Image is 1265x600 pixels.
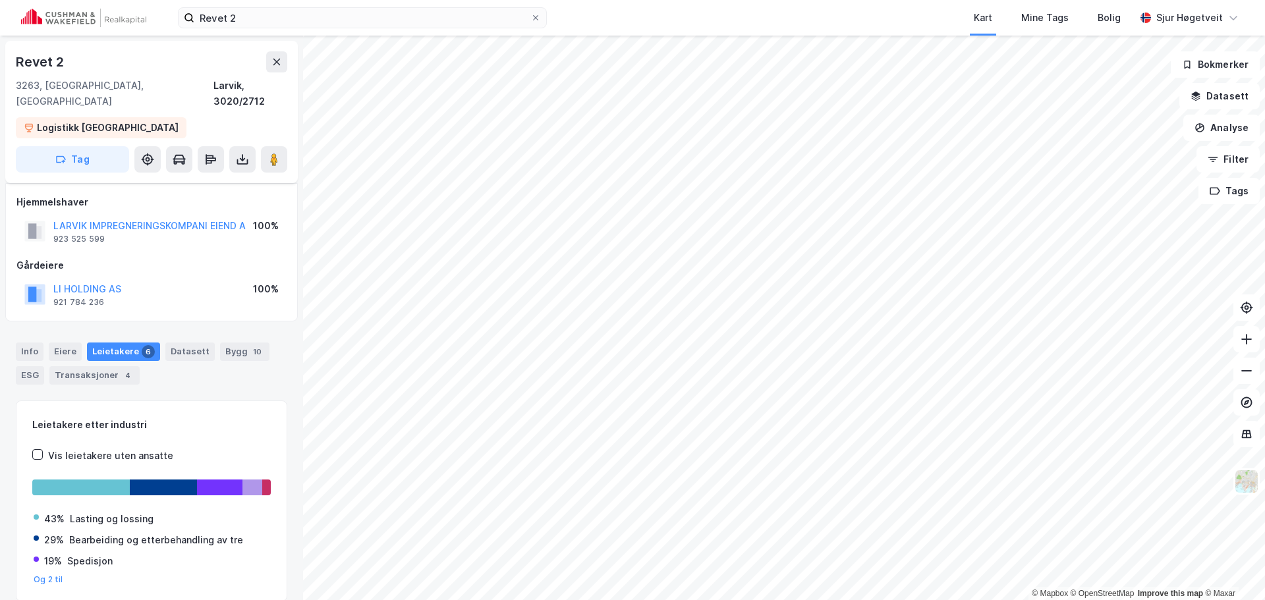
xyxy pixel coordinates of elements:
[16,194,287,210] div: Hjemmelshaver
[1071,589,1135,598] a: OpenStreetMap
[250,345,264,358] div: 10
[32,417,271,433] div: Leietakere etter industri
[53,234,105,244] div: 923 525 599
[49,366,140,385] div: Transaksjoner
[16,342,43,361] div: Info
[1156,10,1223,26] div: Sjur Høgetveit
[48,448,173,464] div: Vis leietakere uten ansatte
[69,532,243,548] div: Bearbeiding og etterbehandling av tre
[16,258,287,273] div: Gårdeiere
[44,511,65,527] div: 43%
[34,574,63,585] button: Og 2 til
[16,146,129,173] button: Tag
[142,345,155,358] div: 6
[165,342,215,361] div: Datasett
[87,342,160,361] div: Leietakere
[1199,537,1265,600] iframe: Chat Widget
[194,8,530,28] input: Søk på adresse, matrikkel, gårdeiere, leietakere eller personer
[974,10,992,26] div: Kart
[16,51,67,72] div: Revet 2
[1179,83,1260,109] button: Datasett
[121,369,134,382] div: 4
[253,281,279,297] div: 100%
[16,366,44,385] div: ESG
[220,342,269,361] div: Bygg
[53,297,104,308] div: 921 784 236
[16,78,213,109] div: 3263, [GEOGRAPHIC_DATA], [GEOGRAPHIC_DATA]
[67,553,113,569] div: Spedisjon
[1199,537,1265,600] div: Kontrollprogram for chat
[44,532,64,548] div: 29%
[1138,589,1203,598] a: Improve this map
[1198,178,1260,204] button: Tags
[1234,469,1259,494] img: Z
[70,511,154,527] div: Lasting og lossing
[37,120,179,136] div: Logistikk [GEOGRAPHIC_DATA]
[1021,10,1069,26] div: Mine Tags
[253,218,279,234] div: 100%
[21,9,146,27] img: cushman-wakefield-realkapital-logo.202ea83816669bd177139c58696a8fa1.svg
[1183,115,1260,141] button: Analyse
[1171,51,1260,78] button: Bokmerker
[1098,10,1121,26] div: Bolig
[49,342,82,361] div: Eiere
[1196,146,1260,173] button: Filter
[1032,589,1068,598] a: Mapbox
[44,553,62,569] div: 19%
[213,78,287,109] div: Larvik, 3020/2712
